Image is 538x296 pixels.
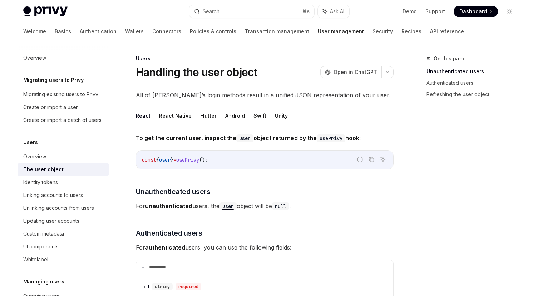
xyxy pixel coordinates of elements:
a: Migrating existing users to Privy [18,88,109,101]
a: Create or import a batch of users [18,114,109,127]
a: UI components [18,240,109,253]
a: Wallets [125,23,144,40]
h5: Migrating users to Privy [23,76,84,84]
span: usePrivy [176,157,199,163]
span: For users, the object will be . [136,201,394,211]
button: Report incorrect code [355,155,365,164]
a: Unlinking accounts from users [18,202,109,214]
code: null [272,202,289,210]
a: Basics [55,23,71,40]
h5: Users [23,138,38,147]
a: The user object [18,163,109,176]
button: Android [225,107,245,124]
a: API reference [430,23,464,40]
div: Create or import a batch of users [23,116,102,124]
button: Ask AI [318,5,349,18]
a: User management [318,23,364,40]
button: Search...⌘K [189,5,314,18]
strong: To get the current user, inspect the object returned by the hook: [136,134,361,142]
span: For users, you can use the following fields: [136,242,394,252]
a: Authentication [80,23,117,40]
div: Updating user accounts [23,217,79,225]
div: Whitelabel [23,255,48,264]
a: Support [425,8,445,15]
strong: authenticated [145,244,185,251]
span: Dashboard [459,8,487,15]
a: Dashboard [454,6,498,17]
span: Unauthenticated users [136,187,211,197]
div: Migrating existing users to Privy [23,90,98,99]
a: Linking accounts to users [18,189,109,202]
a: Security [372,23,393,40]
span: } [171,157,173,163]
a: Authenticated users [426,77,521,89]
span: On this page [434,54,466,63]
a: Connectors [152,23,181,40]
button: Open in ChatGPT [320,66,381,78]
a: Custom metadata [18,227,109,240]
span: const [142,157,156,163]
div: Unlinking accounts from users [23,204,94,212]
h5: Managing users [23,277,64,286]
div: Create or import a user [23,103,78,112]
a: user [236,134,253,142]
button: React [136,107,150,124]
a: Create or import a user [18,101,109,114]
img: light logo [23,6,68,16]
a: Whitelabel [18,253,109,266]
div: UI components [23,242,59,251]
span: { [156,157,159,163]
div: Users [136,55,394,62]
a: Demo [403,8,417,15]
span: string [155,284,170,290]
div: The user object [23,165,64,174]
button: Copy the contents from the code block [367,155,376,164]
a: Unauthenticated users [426,66,521,77]
h1: Handling the user object [136,66,257,79]
a: user [219,202,237,209]
div: required [176,283,201,290]
code: usePrivy [317,134,345,142]
span: user [159,157,171,163]
a: Recipes [401,23,421,40]
div: Linking accounts to users [23,191,83,199]
div: Overview [23,54,46,62]
a: Updating user accounts [18,214,109,227]
button: Swift [253,107,266,124]
a: Policies & controls [190,23,236,40]
span: (); [199,157,208,163]
button: Unity [275,107,288,124]
div: Custom metadata [23,230,64,238]
span: = [173,157,176,163]
button: Ask AI [378,155,388,164]
a: Identity tokens [18,176,109,189]
div: Search... [203,7,223,16]
span: Open in ChatGPT [334,69,377,76]
button: React Native [159,107,192,124]
button: Toggle dark mode [504,6,515,17]
a: Overview [18,51,109,64]
button: Flutter [200,107,217,124]
strong: unauthenticated [145,202,192,209]
div: id [143,283,149,290]
span: ⌘ K [302,9,310,14]
div: Identity tokens [23,178,58,187]
a: Welcome [23,23,46,40]
span: Ask AI [330,8,344,15]
span: Authenticated users [136,228,202,238]
a: Transaction management [245,23,309,40]
div: Overview [23,152,46,161]
a: Refreshing the user object [426,89,521,100]
a: Overview [18,150,109,163]
span: All of [PERSON_NAME]’s login methods result in a unified JSON representation of your user. [136,90,394,100]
